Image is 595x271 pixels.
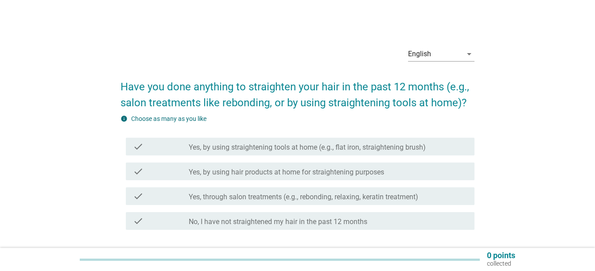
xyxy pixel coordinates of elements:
i: info [121,115,128,122]
label: Yes, through salon treatments (e.g., rebonding, relaxing, keratin treatment) [189,193,418,201]
i: check [133,141,144,152]
p: 0 points [487,252,515,259]
i: check [133,216,144,226]
label: Choose as many as you like [131,115,206,122]
label: No, I have not straightened my hair in the past 12 months [189,217,367,226]
p: collected [487,259,515,267]
label: Yes, by using straightening tools at home (e.g., flat iron, straightening brush) [189,143,426,152]
i: check [133,166,144,177]
i: arrow_drop_down [464,49,474,59]
i: check [133,191,144,201]
label: Yes, by using hair products at home for straightening purposes [189,168,384,177]
div: English [408,50,431,58]
h2: Have you done anything to straighten your hair in the past 12 months (e.g., salon treatments like... [121,70,474,111]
